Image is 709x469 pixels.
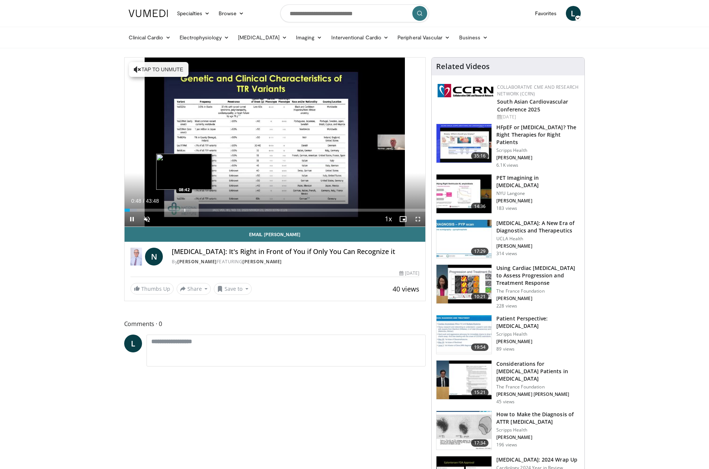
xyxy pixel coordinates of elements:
[436,220,492,258] img: 3a61ed57-80ed-4134-89e2-85aa32d7d692.150x105_q85_crop-smart_upscale.jpg
[471,389,489,396] span: 15:21
[436,124,580,168] a: 35:16 HFpEF or [MEDICAL_DATA]? The Right Therapies for Right Patients Scripps Health [PERSON_NAME...
[496,219,580,234] h3: [MEDICAL_DATA]: A New Era of Diagnostics and Therapeutics
[471,343,489,351] span: 19:54
[146,198,159,204] span: 43:48
[496,331,580,337] p: Scripps Health
[291,30,327,45] a: Imaging
[242,258,282,265] a: [PERSON_NAME]
[280,4,429,22] input: Search topics, interventions
[129,62,188,77] button: Tap to unmute
[436,265,492,303] img: 565c1543-92ae-41b9-a411-1852bf6529a5.150x105_q85_crop-smart_upscale.jpg
[129,10,168,17] img: VuMedi Logo
[125,212,139,227] button: Pause
[436,219,580,259] a: 17:29 [MEDICAL_DATA]: A New Era of Diagnostics and Therapeutics UCLA Health [PERSON_NAME] 314 views
[436,62,490,71] h4: Related Videos
[496,162,518,168] p: 6.1K views
[436,174,580,214] a: 14:36 PET Imagining in [MEDICAL_DATA] NYU Langone [PERSON_NAME] 183 views
[496,442,517,448] p: 196 views
[173,6,215,21] a: Specialties
[436,124,492,163] img: dfd7e8cb-3665-484f-96d9-fe431be1631d.150x105_q85_crop-smart_upscale.jpg
[438,84,493,97] img: a04ee3ba-8487-4636-b0fb-5e8d268f3737.png.150x105_q85_autocrop_double_scale_upscale_version-0.2.png
[471,203,489,210] span: 14:36
[125,227,426,242] a: Email [PERSON_NAME]
[496,315,580,330] h3: Patient Perspective: [MEDICAL_DATA]
[436,411,492,450] img: c12b0fdb-e439-4951-8ee6-44c04407b222.150x105_q85_crop-smart_upscale.jpg
[496,303,517,309] p: 228 views
[172,258,419,265] div: By FEATURING
[471,439,489,447] span: 17:34
[436,315,580,354] a: 19:54 Patient Perspective: [MEDICAL_DATA] Scripps Health [PERSON_NAME] 89 views
[436,264,580,309] a: 10:21 Using Cardiac [MEDICAL_DATA] to Assess Progression and Treatment Response The France Founda...
[496,296,580,302] p: [PERSON_NAME]
[497,114,579,120] div: [DATE]
[410,212,425,227] button: Fullscreen
[124,319,426,329] span: Comments 0
[396,212,410,227] button: Enable picture-in-picture mode
[471,248,489,255] span: 17:29
[172,248,419,256] h4: [MEDICAL_DATA]: It's Right in Front of You if Only You Can Recognize it
[496,288,580,294] p: The France Foundation
[496,198,580,204] p: [PERSON_NAME]
[124,30,175,45] a: Clinical Cardio
[496,190,580,196] p: NYU Langone
[233,30,291,45] a: [MEDICAL_DATA]
[496,339,580,345] p: [PERSON_NAME]
[143,198,145,204] span: /
[125,58,426,227] video-js: Video Player
[496,174,580,189] h3: PET Imagining in [MEDICAL_DATA]
[214,6,248,21] a: Browse
[496,391,580,397] p: [PERSON_NAME] [PERSON_NAME]
[130,283,174,294] a: Thumbs Up
[471,152,489,160] span: 35:16
[531,6,561,21] a: Favorites
[130,248,142,266] img: Dr. Norman E. Lepor
[496,346,515,352] p: 89 views
[496,456,577,463] h3: [MEDICAL_DATA]: 2024 Wrap Up
[496,411,580,426] h3: How to Make the Diagnosis of ATTR [MEDICAL_DATA]
[436,315,492,354] img: 66cea5b4-b247-4899-9dd6-67499fcc05d7.150x105_q85_crop-smart_upscale.jpg
[496,155,580,161] p: [PERSON_NAME]
[496,399,515,405] p: 45 views
[496,205,517,211] p: 183 views
[436,361,492,399] img: 6b12a0a1-0bcc-4600-a28c-cc0c82308171.150x105_q85_crop-smart_upscale.jpg
[496,251,517,257] p: 314 views
[125,209,426,212] div: Progress Bar
[145,248,163,266] a: N
[496,427,580,433] p: Scripps Health
[175,30,233,45] a: Electrophysiology
[496,360,580,382] h3: Considerations for [MEDICAL_DATA] Patients in [MEDICAL_DATA]
[496,124,580,146] h3: HFpEF or [MEDICAL_DATA]? The Right Therapies for Right Patients
[214,283,252,295] button: Save to
[399,270,419,277] div: [DATE]
[436,411,580,450] a: 17:34 How to Make the Diagnosis of ATTR [MEDICAL_DATA] Scripps Health [PERSON_NAME] 196 views
[436,360,580,405] a: 15:21 Considerations for [MEDICAL_DATA] Patients in [MEDICAL_DATA] The France Foundation [PERSON_...
[381,212,396,227] button: Playback Rate
[177,283,211,295] button: Share
[156,154,212,190] img: image.jpeg
[327,30,393,45] a: Interventional Cardio
[393,30,454,45] a: Peripheral Vascular
[139,212,154,227] button: Unmute
[455,30,493,45] a: Business
[177,258,217,265] a: [PERSON_NAME]
[496,243,580,249] p: [PERSON_NAME]
[131,198,141,204] span: 0:48
[496,147,580,153] p: Scripps Health
[124,335,142,352] a: L
[496,264,580,287] h3: Using Cardiac [MEDICAL_DATA] to Assess Progression and Treatment Response
[497,98,568,113] a: South Asian Cardiovascular Conference 2025
[471,293,489,300] span: 10:21
[393,284,419,293] span: 40 views
[496,384,580,390] p: The France Foundation
[496,434,580,440] p: [PERSON_NAME]
[436,175,492,213] img: cac2b0cd-2f26-4174-8237-e40d74628455.150x105_q85_crop-smart_upscale.jpg
[566,6,581,21] a: L
[497,84,579,97] a: Collaborative CME and Research Network (CCRN)
[496,236,580,242] p: UCLA Health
